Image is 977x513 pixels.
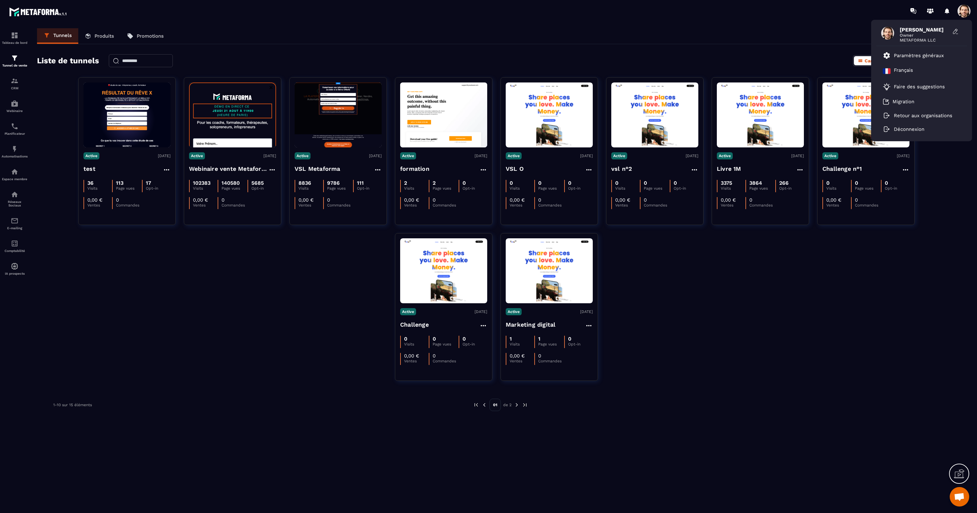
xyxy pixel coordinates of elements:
[327,197,330,203] p: 0
[2,155,28,158] p: Automatisations
[538,336,540,342] p: 1
[883,98,914,105] a: Migration
[749,203,774,207] p: Commandes
[779,186,804,191] p: Opt-in
[87,186,112,191] p: Visits
[473,402,479,408] img: prev
[222,180,240,186] p: 140580
[193,197,208,203] p: 0,00 €
[822,84,909,146] img: image
[433,203,457,207] p: Commandes
[489,399,501,411] p: 01
[11,240,19,247] img: accountant
[9,6,68,18] img: logo
[189,164,268,173] h4: Webinaire vente Metaforma
[2,49,28,72] a: formationformationTunnel de vente
[855,197,858,203] p: 0
[611,84,698,146] img: image
[463,186,487,191] p: Opt-in
[327,180,340,186] p: 9786
[749,186,775,191] p: Page vues
[644,186,669,191] p: Page vues
[369,154,382,158] p: [DATE]
[481,402,487,408] img: prev
[433,180,436,186] p: 2
[2,212,28,235] a: emailemailE-mailing
[538,180,541,186] p: 0
[883,83,952,91] a: Faire des suggestions
[2,72,28,95] a: formationformationCRM
[510,336,512,342] p: 1
[883,113,952,119] a: Retour aux organisations
[506,84,593,146] img: image
[116,180,123,186] p: 113
[2,186,28,212] a: social-networksocial-networkRéseaux Sociaux
[53,32,72,38] p: Tunnels
[295,164,340,173] h4: VSL Metaforma
[894,67,913,75] p: Français
[11,262,19,270] img: automations
[404,359,429,363] p: Ventes
[568,180,571,186] p: 0
[510,353,525,359] p: 0,00 €
[404,203,429,207] p: Ventes
[538,353,541,359] p: 0
[475,309,487,314] p: [DATE]
[2,95,28,118] a: automationsautomationsWebinaire
[568,342,593,346] p: Opt-in
[189,82,276,147] img: image
[251,180,264,186] p: 5685
[121,28,170,44] a: Promotions
[615,197,630,203] p: 0,00 €
[400,152,416,159] p: Active
[433,186,458,191] p: Page vues
[580,309,593,314] p: [DATE]
[327,186,353,191] p: Page vues
[538,359,563,363] p: Commandes
[298,180,311,186] p: 8836
[510,203,534,207] p: Ventes
[522,402,528,408] img: next
[721,197,736,203] p: 0,00 €
[855,186,881,191] p: Page vues
[644,180,647,186] p: 0
[222,197,224,203] p: 0
[885,186,909,191] p: Opt-in
[2,200,28,207] p: Réseaux Sociaux
[826,186,851,191] p: Visits
[2,41,28,44] p: Tableau de bord
[894,53,944,58] p: Paramètres généraux
[674,180,677,186] p: 0
[568,336,571,342] p: 0
[615,186,640,191] p: Visits
[433,353,436,359] p: 0
[463,342,487,346] p: Opt-in
[950,487,969,507] a: Mở cuộc trò chuyện
[2,64,28,67] p: Tunnel de vente
[83,152,99,159] p: Active
[222,186,247,191] p: Page vues
[11,54,19,62] img: formation
[463,180,466,186] p: 0
[87,197,103,203] p: 0,00 €
[433,359,457,363] p: Commandes
[146,180,151,186] p: 17
[510,359,534,363] p: Ventes
[779,180,789,186] p: 266
[189,152,205,159] p: Active
[510,186,534,191] p: Visits
[146,186,171,191] p: Opt-in
[37,54,99,67] h2: Liste de tunnels
[749,197,752,203] p: 0
[717,152,733,159] p: Active
[53,403,92,407] p: 1-10 sur 15 éléments
[2,109,28,113] p: Webinaire
[11,168,19,176] img: automations
[83,164,95,173] h4: test
[2,118,28,140] a: schedulerschedulerPlanificateur
[400,82,487,147] img: image
[644,197,647,203] p: 0
[116,203,141,207] p: Commandes
[826,203,851,207] p: Ventes
[11,122,19,130] img: scheduler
